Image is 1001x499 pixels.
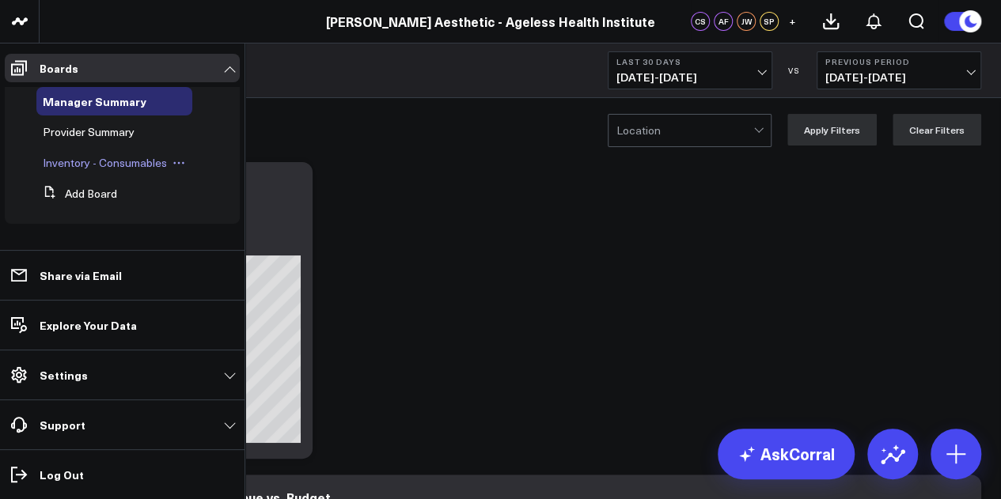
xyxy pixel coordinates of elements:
[43,93,146,109] span: Manager Summary
[780,66,809,75] div: VS
[40,319,137,331] p: Explore Your Data
[43,157,167,169] a: Inventory - Consumables
[40,62,78,74] p: Boards
[43,155,167,170] span: Inventory - Consumables
[737,12,756,31] div: JW
[616,71,764,84] span: [DATE] - [DATE]
[787,114,877,146] button: Apply Filters
[40,269,122,282] p: Share via Email
[718,429,855,479] a: AskCorral
[36,180,117,208] button: Add Board
[825,57,973,66] b: Previous Period
[40,418,85,431] p: Support
[43,95,146,108] a: Manager Summary
[5,460,240,489] a: Log Out
[825,71,973,84] span: [DATE] - [DATE]
[608,51,772,89] button: Last 30 Days[DATE]-[DATE]
[43,126,135,138] a: Provider Summary
[40,369,88,381] p: Settings
[789,16,796,27] span: +
[40,468,84,481] p: Log Out
[893,114,981,146] button: Clear Filters
[43,124,135,139] span: Provider Summary
[691,12,710,31] div: CS
[783,12,802,31] button: +
[616,57,764,66] b: Last 30 Days
[817,51,981,89] button: Previous Period[DATE]-[DATE]
[326,13,655,30] a: [PERSON_NAME] Aesthetic - Ageless Health Institute
[760,12,779,31] div: SP
[714,12,733,31] div: AF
